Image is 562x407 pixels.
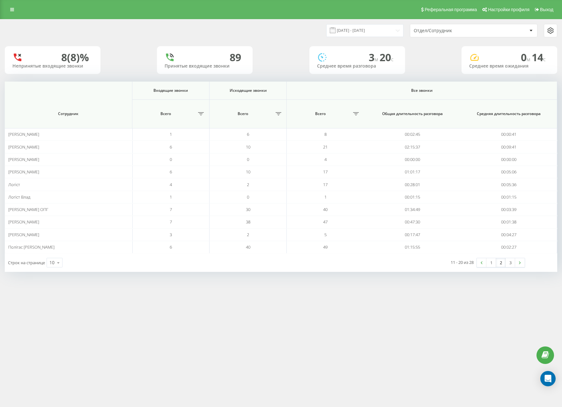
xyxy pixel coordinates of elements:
td: 00:09:41 [461,141,557,153]
span: Всего [290,111,351,116]
td: 00:01:15 [364,191,461,203]
span: [PERSON_NAME] [8,156,39,162]
span: 3 [170,232,172,237]
span: 5 [324,232,327,237]
td: 02:15:37 [364,141,461,153]
span: 0 [247,156,249,162]
span: 2 [247,182,249,187]
span: 6 [247,131,249,137]
td: 00:47:30 [364,216,461,228]
span: 1 [170,131,172,137]
span: Реферальная программа [425,7,477,12]
span: 0 [521,50,532,64]
div: 10 [49,259,55,266]
td: 00:02:27 [461,241,557,253]
td: 00:04:27 [461,229,557,241]
span: 21 [323,144,328,150]
a: 3 [506,258,515,267]
td: 01:34:49 [364,203,461,216]
td: 00:00:00 [461,153,557,166]
div: 89 [230,51,241,63]
span: Исходящие звонки [216,88,280,93]
td: 01:15:55 [364,241,461,253]
span: 30 [246,207,250,212]
span: 14 [532,50,546,64]
td: 00:17:47 [364,229,461,241]
td: 00:28:01 [364,178,461,191]
div: Open Intercom Messenger [540,371,556,386]
span: 17 [323,169,328,175]
span: c [391,56,394,63]
span: м [374,56,380,63]
td: 00:03:39 [461,203,557,216]
span: 4 [170,182,172,187]
span: c [543,56,546,63]
td: 01:01:17 [364,166,461,178]
span: [PERSON_NAME] [8,144,39,150]
div: 8 (8)% [61,51,89,63]
span: 4 [324,156,327,162]
span: 0 [247,194,249,200]
td: 00:01:15 [461,191,557,203]
span: Всего [213,111,273,116]
span: 40 [323,207,328,212]
div: 11 - 20 из 28 [451,259,474,265]
span: 20 [380,50,394,64]
div: Среднее время ожидания [469,63,550,69]
span: 40 [246,244,250,250]
span: Средняя длительность разговора [468,111,549,116]
span: 1 [324,194,327,200]
span: [PERSON_NAME] [8,169,39,175]
td: 00:05:36 [461,178,557,191]
span: 10 [246,144,250,150]
span: 6 [170,169,172,175]
span: Логіст Влад [8,194,30,200]
span: Всего [136,111,196,116]
span: 2 [247,232,249,237]
span: Общая длительность разговора [372,111,453,116]
a: 1 [486,258,496,267]
span: [PERSON_NAME] [8,232,39,237]
span: 6 [170,244,172,250]
td: 00:05:06 [461,166,557,178]
span: Настройки профиля [488,7,529,12]
td: 00:02:45 [364,128,461,141]
span: 38 [246,219,250,225]
span: Все звонки [303,88,541,93]
span: 3 [369,50,380,64]
span: Полігас [PERSON_NAME] [8,244,55,250]
td: 00:00:41 [461,128,557,141]
span: [PERSON_NAME] [8,219,39,225]
span: 17 [323,182,328,187]
span: Выход [540,7,553,12]
span: 7 [170,207,172,212]
span: 7 [170,219,172,225]
span: Логіст [8,182,20,187]
td: 00:01:38 [461,216,557,228]
span: [PERSON_NAME] ОПГ [8,207,48,212]
td: 00:00:00 [364,153,461,166]
span: 49 [323,244,328,250]
span: 6 [170,144,172,150]
span: Входящие звонки [139,88,203,93]
span: м [527,56,532,63]
div: Непринятые входящие звонки [12,63,93,69]
div: Принятые входящие звонки [165,63,245,69]
span: Строк на странице [8,260,45,265]
span: 0 [170,156,172,162]
div: Отдел/Сотрудник [414,28,490,33]
span: [PERSON_NAME] [8,131,39,137]
span: 47 [323,219,328,225]
div: Среднее время разговора [317,63,397,69]
span: 1 [170,194,172,200]
span: Сотрудник [14,111,123,116]
span: 8 [324,131,327,137]
span: 10 [246,169,250,175]
a: 2 [496,258,506,267]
